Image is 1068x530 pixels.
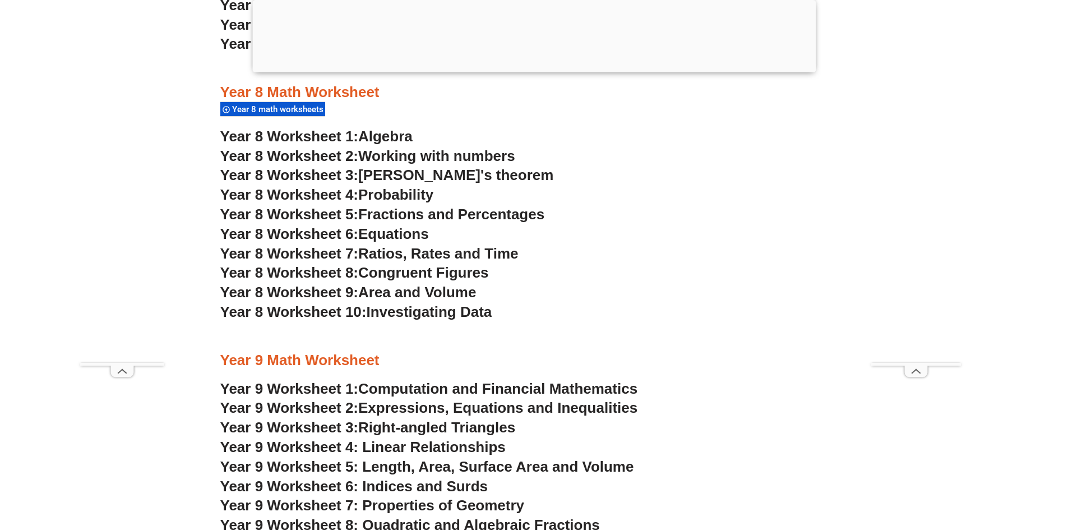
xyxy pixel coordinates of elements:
a: Year 9 Worksheet 4: Linear Relationships [220,439,506,455]
span: Congruent Figures [358,264,488,281]
span: Right-angled Triangles [358,419,515,436]
a: Year 9 Worksheet 1:Computation and Financial Mathematics [220,380,638,397]
span: Year 9 Worksheet 2: [220,399,359,416]
h3: Year 8 Math Worksheet [220,83,848,102]
a: Year 8 Worksheet 3:[PERSON_NAME]'s theorem [220,167,554,183]
span: Year 8 Worksheet 8: [220,264,359,281]
span: Year 9 Worksheet 3: [220,419,359,436]
span: Year 7 Worksheet 9: [220,16,359,33]
a: Year 8 Worksheet 8:Congruent Figures [220,264,489,281]
a: Year 9 Worksheet 3:Right-angled Triangles [220,419,516,436]
span: Probability [358,186,433,203]
span: Year 8 Worksheet 7: [220,245,359,262]
a: Year 8 Worksheet 10:Investigating Data [220,303,492,320]
a: Year 8 Worksheet 4:Probability [220,186,434,203]
a: Year 7 Worksheet 10:Real-life Problem Solving [220,35,542,52]
a: Year 9 Worksheet 5: Length, Area, Surface Area and Volume [220,458,634,475]
span: Computation and Financial Mathematics [358,380,637,397]
span: Year 8 math worksheets [232,104,327,114]
span: Year 8 Worksheet 4: [220,186,359,203]
span: Year 7 Worksheet 10: [220,35,367,52]
a: Year 8 Worksheet 2:Working with numbers [220,148,515,164]
span: Year 8 Worksheet 1: [220,128,359,145]
span: Ratios, Rates and Time [358,245,518,262]
span: Year 8 Worksheet 5: [220,206,359,223]
span: Expressions, Equations and Inequalities [358,399,637,416]
a: Year 8 Worksheet 5:Fractions and Percentages [220,206,545,223]
span: Year 8 Worksheet 9: [220,284,359,301]
span: Algebra [358,128,413,145]
span: Working with numbers [358,148,515,164]
div: Year 8 math worksheets [220,102,325,117]
span: Area and Volume [358,284,476,301]
a: Year 8 Worksheet 6:Equations [220,225,429,242]
span: Investigating Data [366,303,492,320]
a: Year 8 Worksheet 1:Algebra [220,128,413,145]
span: Equations [358,225,429,242]
span: Fractions and Percentages [358,206,544,223]
span: Year 8 Worksheet 2: [220,148,359,164]
span: Year 8 Worksheet 10: [220,303,367,320]
span: Year 8 Worksheet 3: [220,167,359,183]
h3: Year 9 Math Worksheet [220,351,848,370]
iframe: Advertisement [871,26,961,363]
a: Year 9 Worksheet 6: Indices and Surds [220,478,488,495]
a: Year 8 Worksheet 9:Area and Volume [220,284,477,301]
a: Year 9 Worksheet 2:Expressions, Equations and Inequalities [220,399,638,416]
a: Year 9 Worksheet 7: Properties of Geometry [220,497,525,514]
iframe: Advertisement [80,26,164,363]
iframe: Chat Widget [881,403,1068,530]
a: Year 8 Worksheet 7:Ratios, Rates and Time [220,245,519,262]
span: Year 9 Worksheet 1: [220,380,359,397]
span: [PERSON_NAME]'s theorem [358,167,553,183]
span: Year 8 Worksheet 6: [220,225,359,242]
a: Year 7 Worksheet 9:Data and Statistics [220,16,489,33]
